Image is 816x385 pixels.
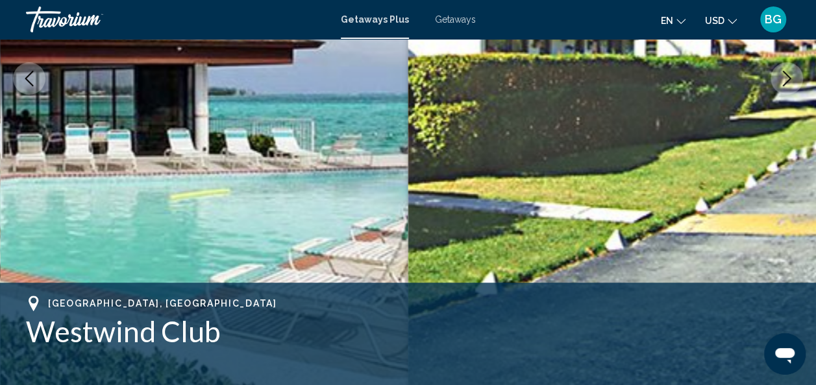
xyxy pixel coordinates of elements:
button: User Menu [756,6,790,33]
a: Getaways Plus [341,14,409,25]
button: Change currency [705,11,737,30]
a: Getaways [435,14,476,25]
span: en [661,16,673,26]
span: USD [705,16,724,26]
span: BG [765,13,782,26]
button: Previous image [13,62,45,95]
span: [GEOGRAPHIC_DATA], [GEOGRAPHIC_DATA] [48,298,277,309]
button: Next image [771,62,803,95]
iframe: Button to launch messaging window [764,333,806,375]
button: Change language [661,11,686,30]
a: Travorium [26,6,328,32]
h1: Westwind Club [26,314,790,348]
